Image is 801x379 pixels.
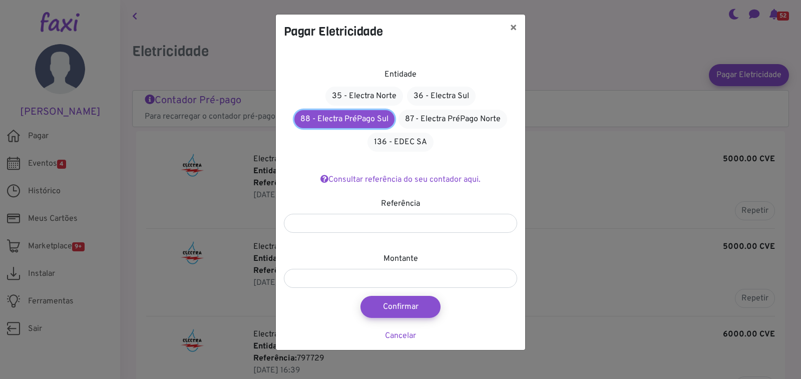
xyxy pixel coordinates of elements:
button: Confirmar [360,296,441,318]
a: Consultar referência do seu contador aqui. [320,175,481,185]
a: 88 - Electra PréPago Sul [294,110,394,128]
a: 87 - Electra PréPago Norte [398,110,507,129]
a: 35 - Electra Norte [325,87,403,106]
button: × [502,15,525,43]
label: Montante [383,253,418,265]
label: Entidade [384,69,417,81]
a: 136 - EDEC SA [367,133,434,152]
h4: Pagar Eletricidade [284,23,383,41]
a: Cancelar [385,331,416,341]
a: 36 - Electra Sul [407,87,476,106]
label: Referência [381,198,420,210]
